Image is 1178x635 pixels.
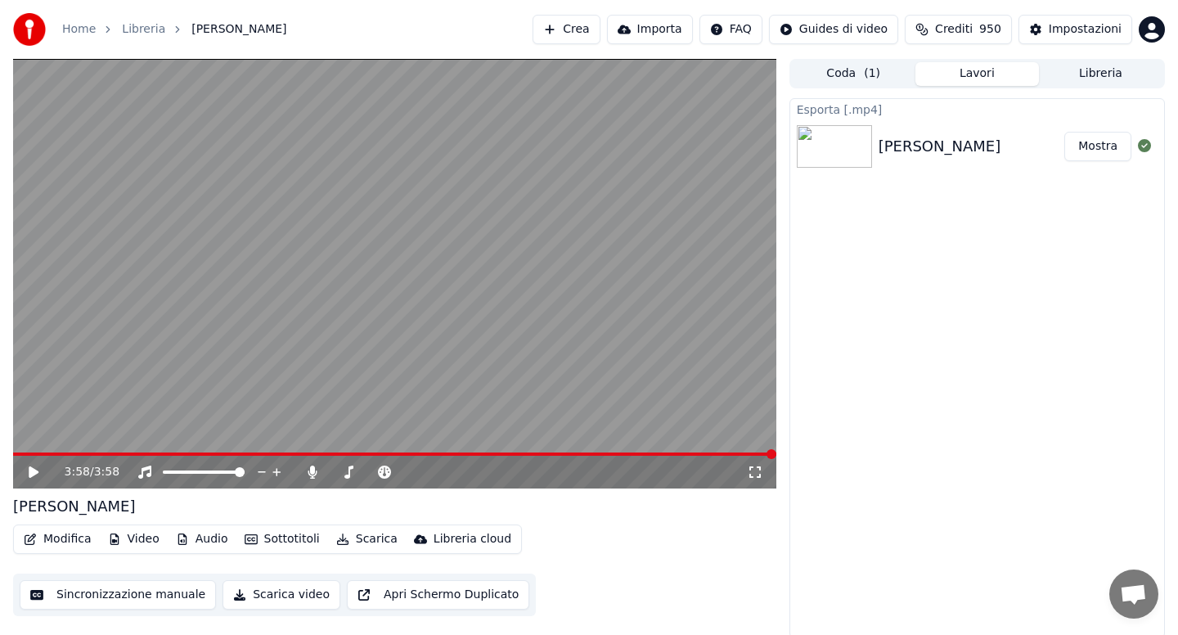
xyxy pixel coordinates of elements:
button: Importa [607,15,693,44]
span: 3:58 [65,464,90,480]
button: Video [101,528,166,551]
button: Scarica [330,528,404,551]
div: [PERSON_NAME] [13,495,136,518]
span: Crediti [935,21,973,38]
div: Esporta [.mp4] [790,99,1164,119]
nav: breadcrumb [62,21,287,38]
a: Libreria [122,21,165,38]
button: FAQ [699,15,762,44]
button: Coda [792,62,915,86]
button: Crediti950 [905,15,1012,44]
span: [PERSON_NAME] [191,21,286,38]
button: Modifica [17,528,98,551]
button: Libreria [1039,62,1162,86]
img: youka [13,13,46,46]
button: Apri Schermo Duplicato [347,580,529,610]
div: [PERSON_NAME] [879,135,1001,158]
button: Guides di video [769,15,898,44]
button: Sincronizzazione manuale [20,580,216,610]
button: Crea [533,15,600,44]
div: Aprire la chat [1109,570,1158,619]
span: ( 1 ) [864,65,880,82]
button: Audio [169,528,235,551]
a: Home [62,21,96,38]
div: Impostazioni [1049,21,1122,38]
button: Mostra [1064,132,1131,161]
button: Scarica video [223,580,340,610]
div: / [65,464,104,480]
span: 3:58 [94,464,119,480]
button: Impostazioni [1018,15,1132,44]
div: Libreria cloud [434,531,511,547]
span: 950 [979,21,1001,38]
button: Sottotitoli [238,528,326,551]
button: Lavori [915,62,1039,86]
